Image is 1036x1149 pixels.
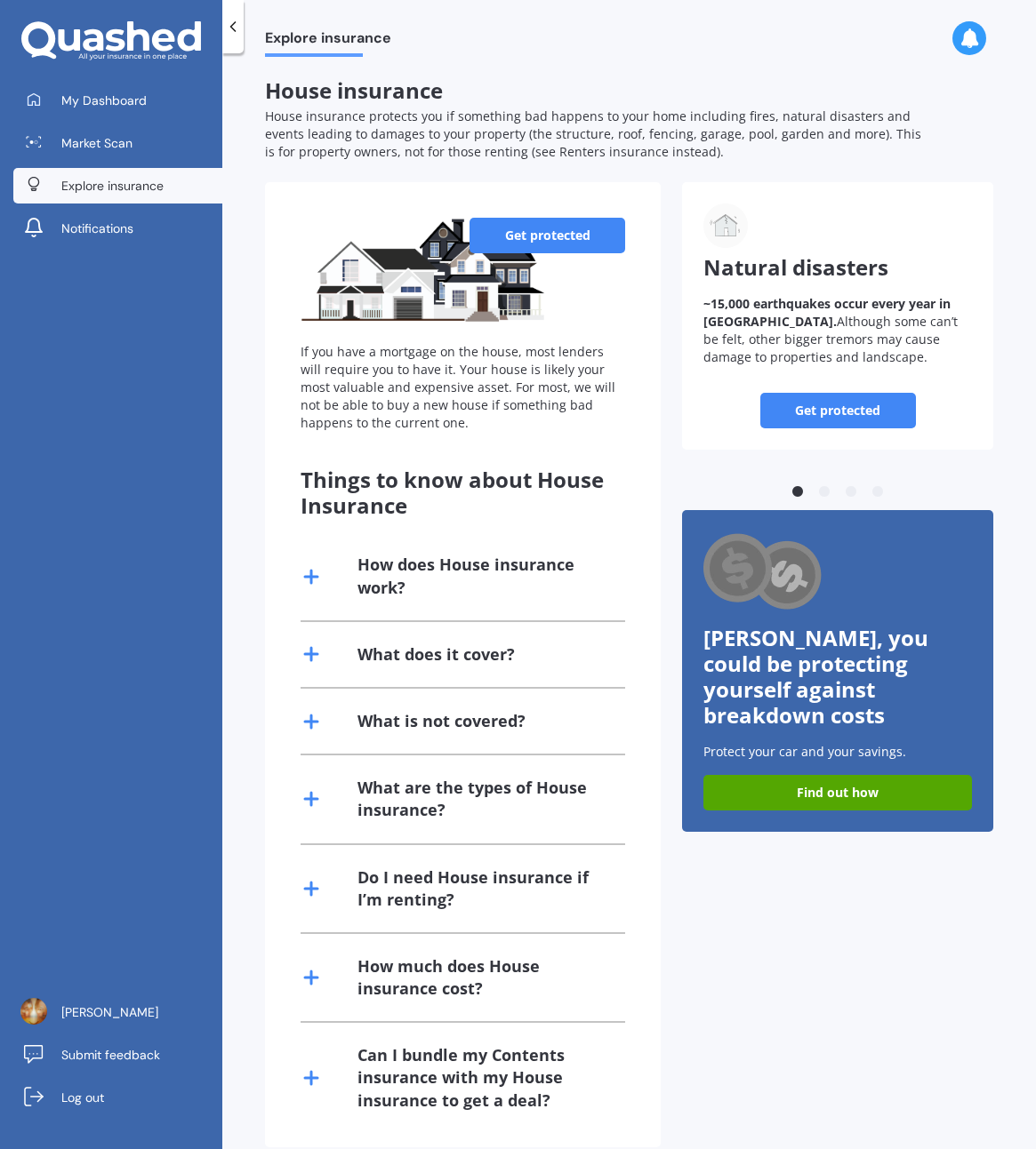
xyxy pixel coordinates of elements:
[61,1003,158,1021] span: [PERSON_NAME]
[13,83,222,118] a: My Dashboard
[61,177,164,195] span: Explore insurance
[20,998,47,1025] img: 28ca7854679d4d04305492c56b06eb0f
[13,168,222,203] a: Explore insurance
[61,134,133,152] span: Market Scan
[265,76,443,105] span: House insurance
[842,483,860,501] button: 3
[13,211,222,246] a: Notifications
[13,125,222,161] a: Market Scan
[815,483,833,501] button: 2
[13,1037,222,1073] a: Submit feedback
[470,218,625,253] a: Get protected
[357,777,604,821] div: What are the types of House insurance?
[357,1044,604,1112] div: Can I bundle my Contents insurance with my House insurance to get a deal?
[265,108,921,160] span: House insurance protects you if something bad happens to your home including fires, natural disas...
[61,1046,160,1064] span: Submit feedback
[703,295,972,366] p: Although some can’t be felt, other bigger tremors may cause damage to properties and landscape.
[61,219,133,237] span: Notifications
[13,1080,222,1115] a: Log out
[703,775,972,810] a: Find out how
[357,710,526,732] div: What is not covered?
[760,393,916,428] a: Get protected
[357,554,604,598] div: How does House insurance work?
[61,92,147,109] span: My Dashboard
[703,295,951,330] b: ~15,000 earthquakes occur every year in [GEOGRAPHIC_DATA].
[703,623,928,729] span: [PERSON_NAME], you could be protecting yourself against breakdown costs
[13,994,222,1030] a: [PERSON_NAME]
[301,465,604,520] span: Things to know about House Insurance
[357,643,515,666] div: What does it cover?
[301,343,625,432] div: If you have a mortgage on the house, most lenders will require you to have it. Your house is like...
[703,531,823,614] img: Cashback
[357,866,604,911] div: Do I need House insurance if I’m renting?
[61,1089,104,1106] span: Log out
[789,483,807,501] button: 1
[703,252,888,282] span: Natural disasters
[301,218,546,324] img: House insurance
[357,955,604,1000] div: How much does House insurance cost?
[869,483,887,501] button: 4
[703,743,972,761] p: Protect your car and your savings.
[265,29,391,53] span: Explore insurance
[703,203,748,248] img: Natural disasters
